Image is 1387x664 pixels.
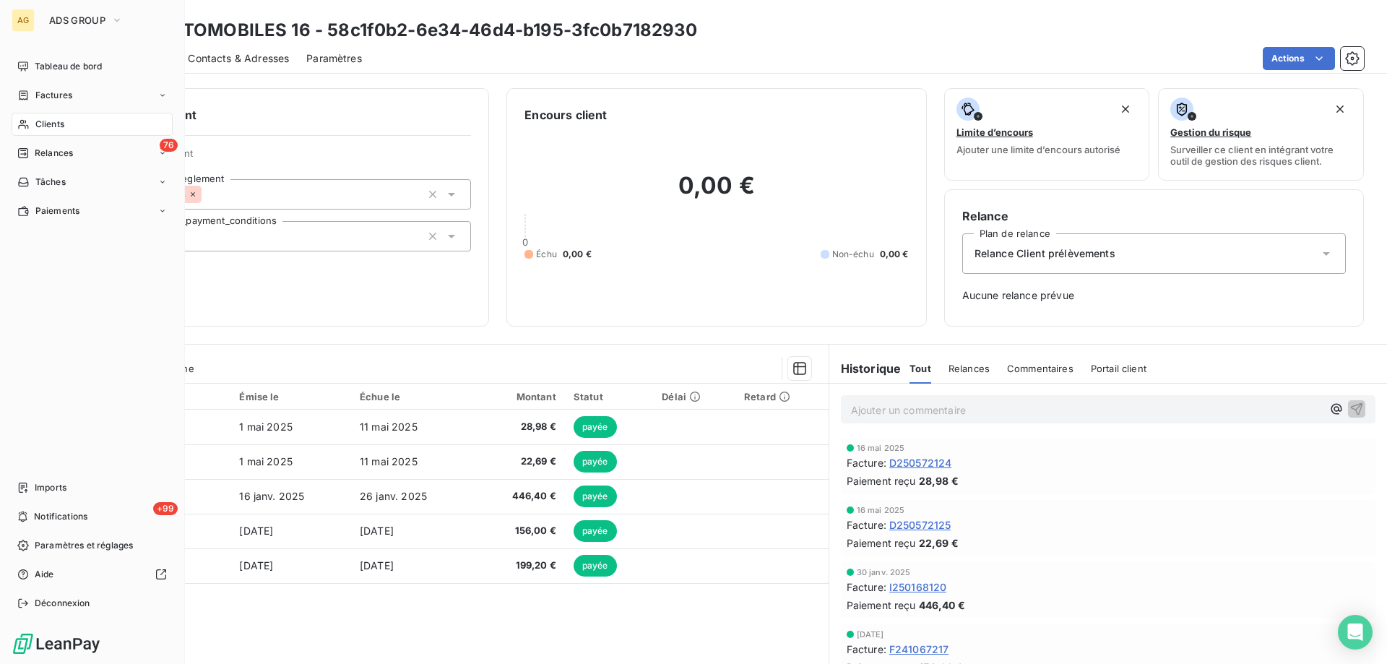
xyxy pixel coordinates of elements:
div: Délai [662,391,727,402]
h6: Informations client [87,106,471,124]
span: payée [574,486,617,507]
span: 28,98 € [919,473,959,488]
span: Tableau de bord [35,60,102,73]
span: 30 janv. 2025 [857,568,911,577]
span: Facture : [847,517,886,533]
span: payée [574,520,617,542]
span: payée [574,555,617,577]
span: Aucune relance prévue [962,288,1346,303]
span: Paramètres [306,51,362,66]
span: +99 [153,502,178,515]
span: Relances [35,147,73,160]
span: [DATE] [239,559,273,572]
div: AG [12,9,35,32]
span: 0,00 € [563,248,592,261]
span: Ajouter une limite d’encours autorisé [956,144,1120,155]
span: 156,00 € [483,524,556,538]
span: D250572124 [889,455,952,470]
span: Facture : [847,455,886,470]
span: Tout [909,363,931,374]
span: 16 janv. 2025 [239,490,304,502]
span: 16 mai 2025 [857,444,905,452]
span: Paramètres et réglages [35,539,133,552]
span: [DATE] [239,525,273,537]
span: Commentaires [1007,363,1073,374]
div: Émise le [239,391,342,402]
h6: Historique [829,360,902,377]
span: Déconnexion [35,597,90,610]
a: Paiements [12,199,173,223]
span: Notifications [34,510,87,523]
a: Tâches [12,171,173,194]
span: Limite d’encours [956,126,1033,138]
span: Surveiller ce client en intégrant votre outil de gestion des risques client. [1170,144,1352,167]
span: Relances [949,363,990,374]
a: Factures [12,84,173,107]
span: Paiement reçu [847,535,916,551]
span: Échu [536,248,557,261]
span: 446,40 € [919,598,965,613]
span: 446,40 € [483,489,556,504]
span: 1 mai 2025 [239,455,293,467]
a: Imports [12,476,173,499]
h6: Encours client [524,106,607,124]
span: Paiements [35,204,79,217]
span: 1 mai 2025 [239,421,293,433]
span: Clients [35,118,64,131]
span: payée [574,451,617,473]
a: 76Relances [12,142,173,165]
input: Ajouter une valeur [202,188,213,201]
div: Montant [483,391,556,402]
span: Facture : [847,579,886,595]
div: Open Intercom Messenger [1338,615,1373,650]
span: 26 janv. 2025 [360,490,427,502]
div: Retard [744,391,820,402]
span: 0 [522,236,528,248]
span: I250168120 [889,579,947,595]
input: Ajouter une valeur [179,230,191,243]
span: F241067217 [889,642,949,657]
button: Limite d’encoursAjouter une limite d’encours autorisé [944,88,1150,181]
span: [DATE] [360,525,394,537]
h2: 0,00 € [524,171,908,215]
span: Tâches [35,176,66,189]
h3: L F AUTOMOBILES 16 - 58c1f0b2-6e34-46d4-b195-3fc0b7182930 [127,17,698,43]
span: 16 mai 2025 [857,506,905,514]
a: Tableau de bord [12,55,173,78]
a: Paramètres et réglages [12,534,173,557]
h6: Relance [962,207,1346,225]
span: D250572125 [889,517,951,533]
span: 28,98 € [483,420,556,434]
span: 22,69 € [919,535,959,551]
span: Facture : [847,642,886,657]
button: Actions [1263,47,1335,70]
a: Aide [12,563,173,586]
div: Échue le [360,391,466,402]
span: ADS GROUP [49,14,105,26]
span: [DATE] [360,559,394,572]
button: Gestion du risqueSurveiller ce client en intégrant votre outil de gestion des risques client. [1158,88,1364,181]
span: 199,20 € [483,559,556,573]
span: Relance Client prélèvements [975,246,1115,261]
span: Factures [35,89,72,102]
span: [DATE] [857,630,884,639]
div: Statut [574,391,645,402]
span: Contacts & Adresses [188,51,289,66]
span: Imports [35,481,66,494]
span: Non-échu [832,248,874,261]
span: Paiement reçu [847,598,916,613]
span: payée [574,416,617,438]
span: 11 mai 2025 [360,455,418,467]
span: 76 [160,139,178,152]
span: Propriétés Client [116,147,471,168]
span: 11 mai 2025 [360,421,418,433]
span: Portail client [1091,363,1146,374]
span: 22,69 € [483,454,556,469]
span: Paiement reçu [847,473,916,488]
img: Logo LeanPay [12,632,101,655]
span: 0,00 € [880,248,909,261]
a: Clients [12,113,173,136]
span: Aide [35,568,54,581]
span: Gestion du risque [1170,126,1251,138]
